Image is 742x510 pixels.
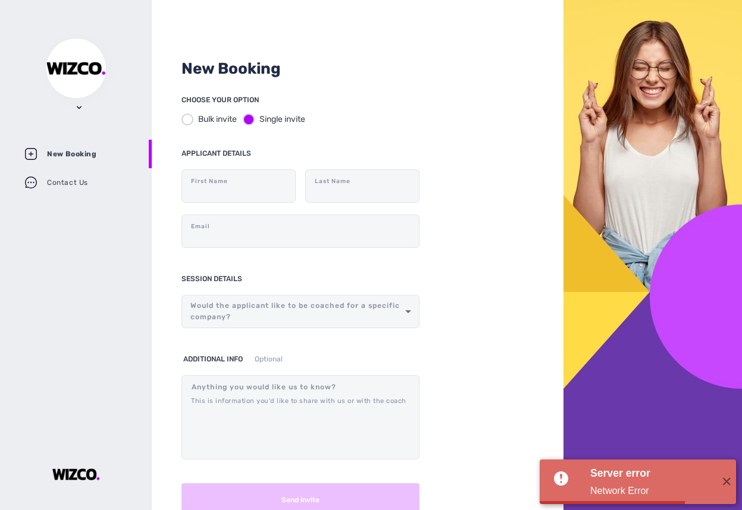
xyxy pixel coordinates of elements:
img: IauMAAAAASUVORK5CYII= [52,468,100,480]
div: Single invite [259,113,305,125]
img: IauMAAAAASUVORK5CYII= [46,62,106,75]
img: contact-us-menu.69139232.svg [24,175,38,190]
p: APPLICANT DETAILS [181,146,419,160]
div: Network Error [590,484,712,498]
h2: New Booking [181,59,534,78]
img: booking-menu.9b7fd395.svg [24,147,38,161]
img: chevron.5429b6f7.svg [77,105,82,110]
p: ADDITIONAL INFO [183,352,243,366]
div: Server error [590,465,712,481]
p: Optional [255,352,283,366]
div: Bulk invite [198,113,237,125]
div: ​ [186,298,415,325]
p: CHOOSE YOUR OPTION [181,93,419,107]
p: SESSION DETAILS [181,272,242,286]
